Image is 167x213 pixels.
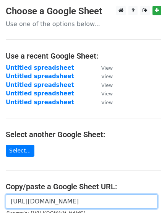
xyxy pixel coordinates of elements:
iframe: Chat Widget [129,176,167,213]
h4: Use a recent Google Sheet: [6,51,161,61]
a: View [94,64,113,71]
a: View [94,99,113,106]
small: View [101,82,113,88]
a: Untitled spreadsheet [6,99,74,106]
h4: Select another Google Sheet: [6,130,161,139]
small: View [101,100,113,105]
small: View [101,91,113,97]
h3: Choose a Google Sheet [6,6,161,17]
a: View [94,73,113,80]
a: Untitled spreadsheet [6,73,74,80]
input: Paste your Google Sheet URL here [6,194,157,209]
a: View [94,82,113,88]
a: Untitled spreadsheet [6,90,74,97]
a: View [94,90,113,97]
a: Select... [6,145,34,157]
small: View [101,74,113,79]
h4: Copy/paste a Google Sheet URL: [6,182,161,191]
a: Untitled spreadsheet [6,82,74,88]
small: View [101,65,113,71]
p: Use one of the options below... [6,20,161,28]
a: Untitled spreadsheet [6,64,74,71]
